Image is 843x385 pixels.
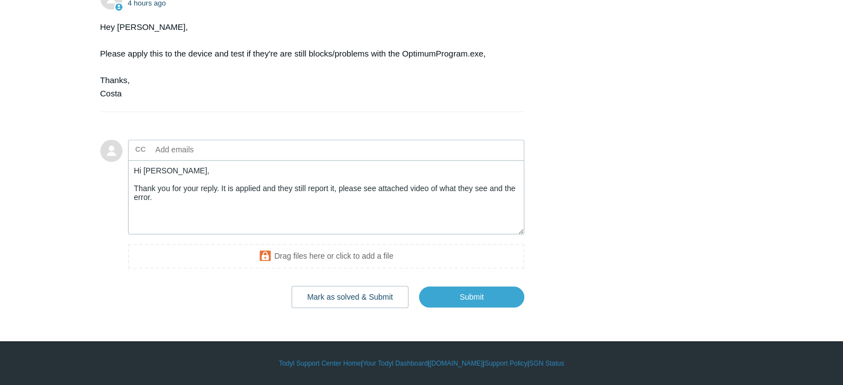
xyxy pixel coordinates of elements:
[100,20,514,100] div: Hey [PERSON_NAME], Please apply this to the device and test if they're are still blocks/problems ...
[430,358,483,368] a: [DOMAIN_NAME]
[484,358,527,368] a: Support Policy
[292,286,408,308] button: Mark as solved & Submit
[529,358,564,368] a: SGN Status
[100,358,743,368] div: | | | |
[128,160,525,235] textarea: Add your reply
[135,141,146,158] label: CC
[279,358,361,368] a: Todyl Support Center Home
[419,286,524,307] input: Submit
[362,358,427,368] a: Your Todyl Dashboard
[151,141,270,158] input: Add emails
